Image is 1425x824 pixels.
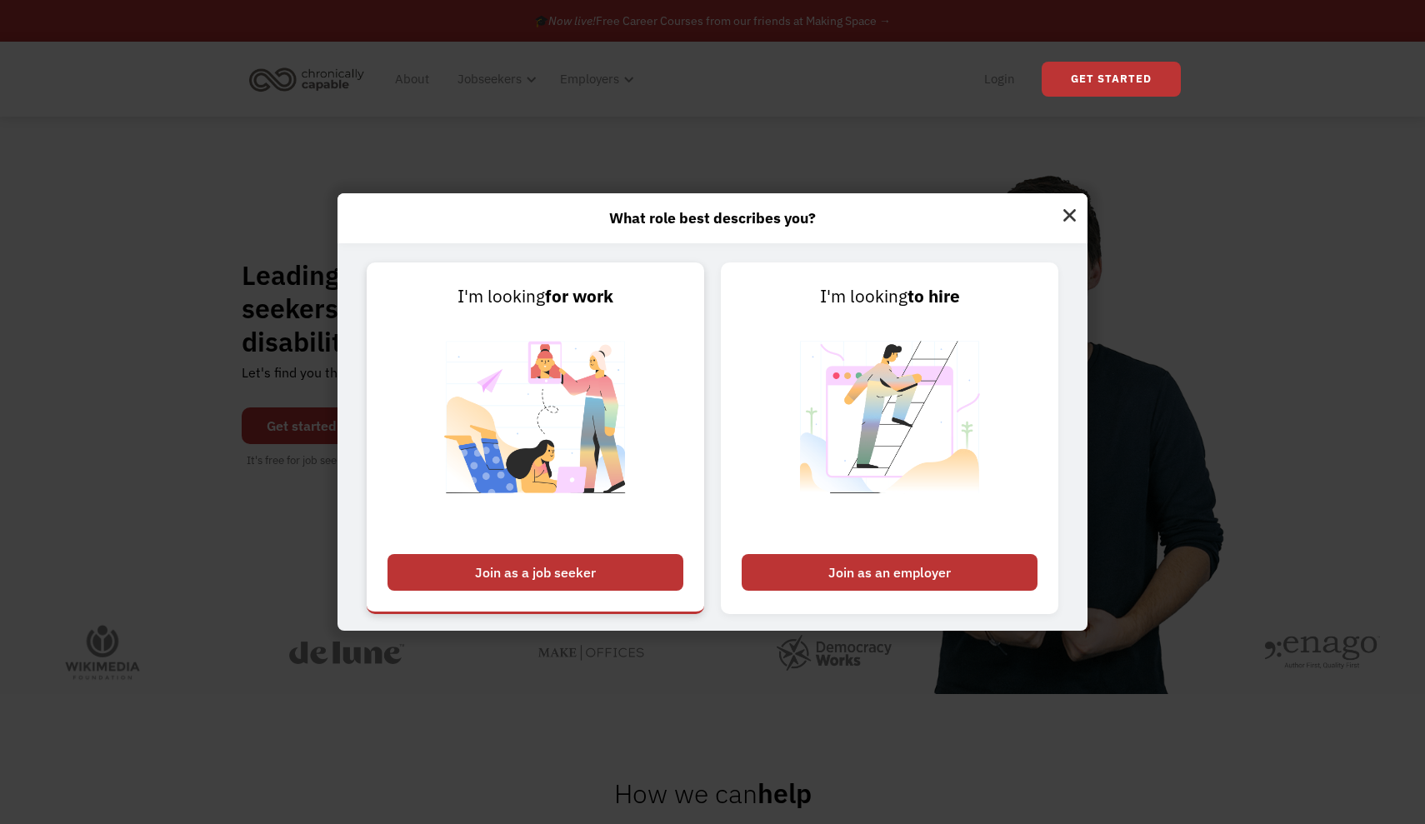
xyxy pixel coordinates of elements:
img: Chronically Capable logo [244,61,369,97]
div: I'm looking [387,283,683,310]
div: I'm looking [742,283,1037,310]
a: home [244,61,377,97]
div: Jobseekers [457,69,522,89]
div: Join as an employer [742,554,1037,591]
div: Jobseekers [447,52,542,106]
div: Employers [550,52,639,106]
strong: What role best describes you? [609,208,816,227]
a: Login [974,52,1025,106]
div: Join as a job seeker [387,554,683,591]
a: I'm lookingto hireJoin as an employer [721,262,1058,614]
a: I'm lookingfor workJoin as a job seeker [367,262,704,614]
img: Chronically Capable Personalized Job Matching [432,310,639,546]
a: About [385,52,439,106]
strong: for work [545,285,613,307]
div: Employers [560,69,619,89]
a: Get Started [1042,62,1181,97]
strong: to hire [907,285,960,307]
